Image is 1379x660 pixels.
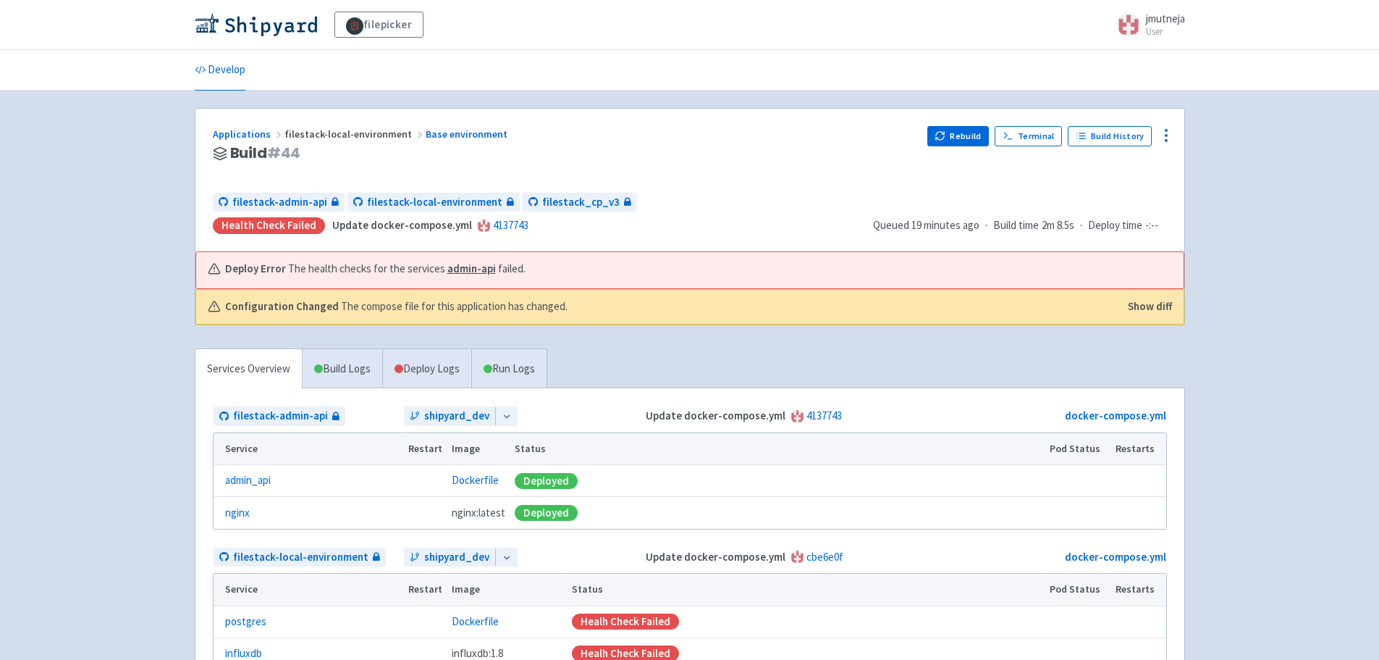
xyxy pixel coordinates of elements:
b: Configuration Changed [225,298,339,315]
span: filestack-local-environment [284,128,426,141]
a: Deploy Logs [382,349,471,389]
span: 2m 8.5s [1042,217,1074,234]
span: filestack-local-environment [367,194,502,211]
a: admin-api [447,262,496,275]
a: filepicker [334,12,424,38]
a: Terminal [995,126,1062,146]
strong: Update docker-compose.yml [646,550,785,564]
strong: Update docker-compose.yml [646,409,785,422]
span: filestack_cp_v3 [542,194,620,211]
th: Status [567,574,1045,606]
span: filestack-admin-api [233,408,328,425]
th: Restarts [1110,433,1165,465]
a: filestack-admin-api [213,193,345,212]
span: jmutneja [1146,12,1185,25]
img: Shipyard logo [195,13,317,36]
th: Restarts [1110,574,1165,606]
a: Develop [195,50,245,91]
div: Deployed [515,505,578,521]
a: docker-compose.yml [1065,550,1166,564]
th: Service [214,433,404,465]
a: Dockerfile [452,473,499,487]
div: Health check failed [213,217,325,234]
span: shipyard_dev [424,549,489,566]
a: Applications [213,128,284,141]
button: Show diff [1128,298,1172,315]
span: The compose file for this application has changed. [341,298,568,315]
b: Deploy Error [225,261,286,277]
span: Queued [873,218,979,232]
a: filestack-local-environment [347,193,520,212]
a: Build History [1068,126,1152,146]
a: Dockerfile [452,614,499,628]
a: shipyard_dev [404,406,495,426]
span: The health checks for the services failed. [288,261,526,277]
a: filestack_cp_v3 [523,193,637,212]
small: User [1146,27,1185,36]
th: Restart [404,574,447,606]
span: Build time [993,217,1039,234]
th: Pod Status [1045,574,1110,606]
div: · · [873,217,1167,234]
th: Image [447,433,510,465]
strong: Update docker-compose.yml [332,218,472,232]
a: Run Logs [471,349,547,389]
time: 19 minutes ago [911,218,979,232]
a: 4137743 [806,409,842,422]
th: Image [447,574,567,606]
span: filestack-admin-api [232,194,327,211]
span: shipyard_dev [424,408,489,425]
a: jmutneja User [1108,13,1185,36]
a: filestack-admin-api [214,406,345,426]
button: Rebuild [927,126,990,146]
a: cbe6e0f [806,550,843,564]
span: # 44 [267,143,301,163]
span: Build [230,145,301,162]
span: Deploy time [1088,217,1142,234]
th: Restart [404,433,447,465]
a: filestack-local-environment [214,548,386,567]
a: Build Logs [303,349,382,389]
a: docker-compose.yml [1065,409,1166,422]
span: nginx:latest [452,505,505,522]
div: Deployed [515,473,578,489]
th: Service [214,574,404,606]
a: postgres [225,614,266,630]
a: admin_api [225,472,271,489]
a: shipyard_dev [404,548,495,567]
a: Base environment [426,128,510,141]
a: nginx [225,505,250,522]
th: Pod Status [1045,433,1110,465]
a: 4137743 [493,218,528,232]
span: -:-- [1145,217,1158,234]
span: filestack-local-environment [233,549,368,566]
th: Status [510,433,1045,465]
a: Services Overview [195,349,302,389]
div: Healh Check Failed [572,614,679,630]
